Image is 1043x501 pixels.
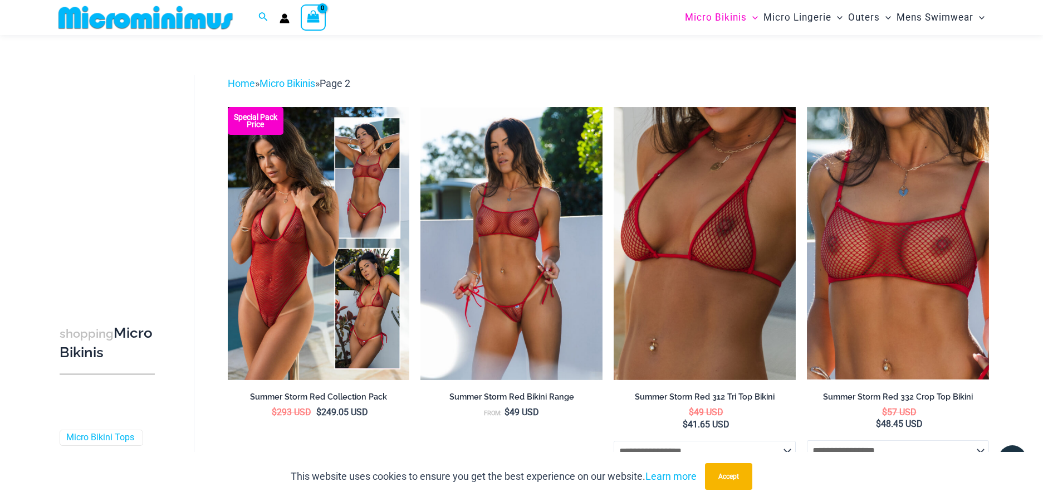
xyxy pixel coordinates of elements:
[420,107,603,380] img: Summer Storm Red 332 Crop Top 449 Thong 02
[420,392,603,406] a: Summer Storm Red Bikini Range
[845,3,894,32] a: OutersMenu ToggleMenu Toggle
[882,407,917,417] bdi: 57 USD
[685,3,747,32] span: Micro Bikinis
[272,407,311,417] bdi: 293 USD
[645,470,697,482] a: Learn more
[60,327,114,341] span: shopping
[683,419,729,430] bdi: 41.65 USD
[320,77,350,89] span: Page 2
[807,107,989,380] a: Summer Storm Red 332 Crop Top 01Summer Storm Red 332 Crop Top 449 Thong 03Summer Storm Red 332 Cr...
[761,3,845,32] a: Micro LingerieMenu ToggleMenu Toggle
[689,407,694,417] span: $
[228,77,255,89] a: Home
[876,419,923,429] bdi: 48.45 USD
[880,3,891,32] span: Menu Toggle
[301,4,326,30] a: View Shopping Cart, empty
[420,107,603,380] a: Summer Storm Red 332 Crop Top 449 Thong 02Summer Storm Red 332 Crop Top 449 Thong 03Summer Storm ...
[807,107,989,380] img: Summer Storm Red 332 Crop Top 01
[807,392,989,402] h2: Summer Storm Red 332 Crop Top Bikini
[60,66,160,289] iframe: TrustedSite Certified
[291,468,697,485] p: This website uses cookies to ensure you get the best experience on our website.
[705,463,752,490] button: Accept
[228,107,410,380] img: Summer Storm Red Collection Pack F
[763,3,831,32] span: Micro Lingerie
[60,324,155,362] h3: Micro Bikinis
[614,107,796,380] img: Summer Storm Red 312 Tri Top 01
[420,392,603,402] h2: Summer Storm Red Bikini Range
[228,392,410,406] a: Summer Storm Red Collection Pack
[258,11,268,25] a: Search icon link
[683,419,688,430] span: $
[484,410,502,417] span: From:
[316,407,368,417] bdi: 249.05 USD
[228,392,410,402] h2: Summer Storm Red Collection Pack
[505,407,510,417] span: $
[228,107,410,380] a: Summer Storm Red Collection Pack F Summer Storm Red Collection Pack BSummer Storm Red Collection ...
[747,3,758,32] span: Menu Toggle
[505,407,539,417] bdi: 49 USD
[614,107,796,380] a: Summer Storm Red 312 Tri Top 01Summer Storm Red 312 Tri Top 449 Thong 04Summer Storm Red 312 Tri ...
[807,392,989,406] a: Summer Storm Red 332 Crop Top Bikini
[882,407,887,417] span: $
[54,5,237,30] img: MM SHOP LOGO FLAT
[848,3,880,32] span: Outers
[831,3,843,32] span: Menu Toggle
[614,392,796,406] a: Summer Storm Red 312 Tri Top Bikini
[689,407,723,417] bdi: 49 USD
[682,3,761,32] a: Micro BikinisMenu ToggleMenu Toggle
[876,419,881,429] span: $
[272,407,277,417] span: $
[280,13,290,23] a: Account icon link
[66,432,134,444] a: Micro Bikini Tops
[228,114,283,128] b: Special Pack Price
[973,3,985,32] span: Menu Toggle
[316,407,321,417] span: $
[680,2,990,33] nav: Site Navigation
[894,3,987,32] a: Mens SwimwearMenu ToggleMenu Toggle
[897,3,973,32] span: Mens Swimwear
[259,77,315,89] a: Micro Bikinis
[228,77,350,89] span: » »
[614,392,796,402] h2: Summer Storm Red 312 Tri Top Bikini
